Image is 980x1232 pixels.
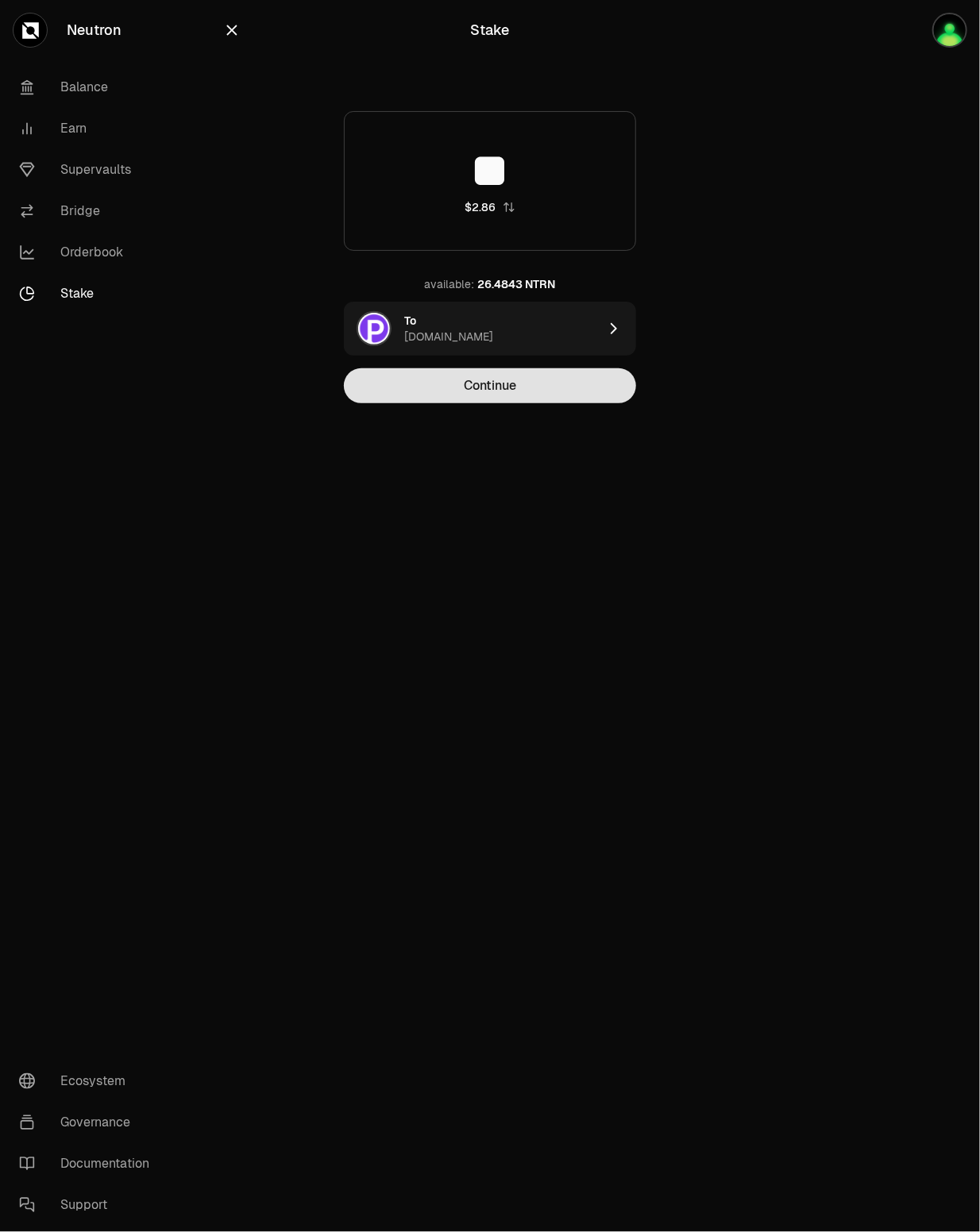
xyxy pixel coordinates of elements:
a: Orderbook [6,232,172,273]
a: Supervaults [6,149,172,191]
a: Earn [6,108,172,149]
div: 26.4843 NTRN [478,276,556,292]
a: Stake [6,273,172,314]
img: Keplr primary wallet [932,13,967,48]
a: Documentation [6,1143,172,1184]
a: Bridge [6,191,172,232]
div: Stake [471,19,510,41]
button: Continue [344,368,636,403]
img: polkachu.com Logo [357,311,392,346]
a: Governance [6,1102,172,1143]
div: available: [425,276,475,292]
div: [DOMAIN_NAME] [404,329,493,345]
a: Ecosystem [6,1061,172,1102]
a: Support [6,1184,172,1226]
div: To [404,313,416,329]
button: available:26.4843 NTRN [415,267,565,302]
button: polkachu.com LogoTo[DOMAIN_NAME] [344,302,636,356]
div: $2.86 [465,199,496,215]
button: $2.86 [465,199,515,215]
a: Balance [6,67,172,108]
